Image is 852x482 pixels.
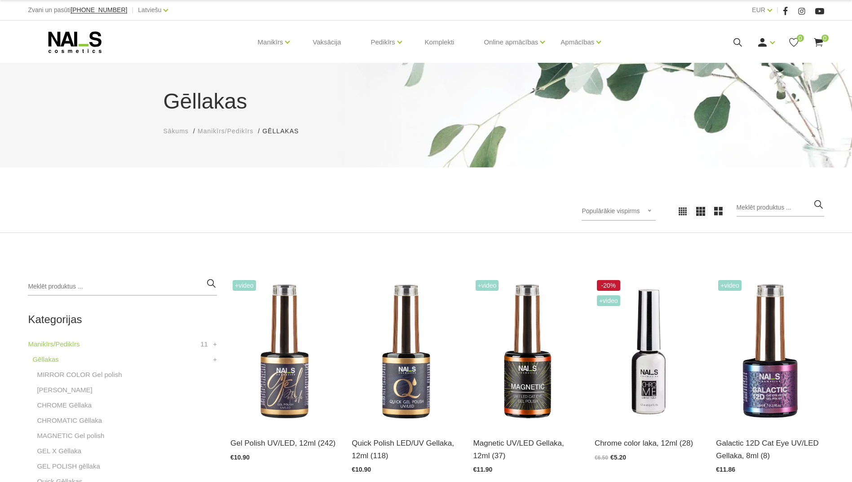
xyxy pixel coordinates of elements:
a: Sākums [163,127,189,136]
a: Quick Polish LED/UV Gellaka, 12ml (118) [352,437,459,461]
span: €5.20 [610,454,626,461]
a: + [213,354,217,365]
a: GEL POLISH gēllaka [37,461,100,472]
img: Ilgnoturīga, intensīvi pigmentēta gellaka. Viegli klājas, lieliski žūst, nesaraujas, neatkāpjas n... [230,278,338,426]
a: MAGNETIC Gel polish [37,430,104,441]
span: €10.90 [352,466,371,473]
a: Gēllakas [32,354,58,365]
span: | [132,4,133,16]
span: | [777,4,778,16]
a: CHROME Gēllaka [37,400,92,411]
input: Meklēt produktus ... [737,199,824,217]
span: +Video [233,280,256,291]
span: €10.90 [230,454,250,461]
a: Manikīrs/Pedikīrs [198,127,253,136]
a: Galactic 12D Cat Eye UV/LED Gellaka, 8ml (8) [716,437,824,461]
a: Apmācības [561,24,594,60]
span: +Video [476,280,499,291]
a: Latviešu [138,4,161,15]
a: [PERSON_NAME] [37,385,92,395]
h1: Gēllakas [163,85,689,118]
a: Online apmācības [484,24,538,60]
a: Gel Polish UV/LED, 12ml (242) [230,437,338,449]
div: Zvani un pasūti [28,4,127,16]
span: +Video [597,295,620,306]
a: 0 [813,37,824,48]
img: Daudzdimensionāla magnētiskā gellaka, kas satur smalkas, atstarojošas hroma daļiņas. Ar īpaša mag... [716,278,824,426]
span: 11 [200,339,208,350]
li: Gēllakas [262,127,308,136]
a: [PHONE_NUMBER] [71,7,127,13]
span: -20% [597,280,620,291]
span: Populārākie vispirms [582,207,640,215]
a: Vaksācija [305,21,348,64]
a: 0 [788,37,799,48]
span: 0 [821,35,829,42]
span: Manikīrs/Pedikīrs [198,127,253,135]
a: Pedikīrs [371,24,395,60]
h2: Kategorijas [28,314,217,325]
a: Komplekti [418,21,462,64]
span: €6.50 [595,455,608,461]
a: Magnetic UV/LED Gellaka, 12ml (37) [473,437,581,461]
span: Sākums [163,127,189,135]
a: GEL X Gēllaka [37,446,81,456]
span: +Video [718,280,742,291]
a: EUR [752,4,765,15]
span: €11.90 [473,466,493,473]
span: 0 [797,35,804,42]
input: Meklēt produktus ... [28,278,217,296]
span: €11.86 [716,466,735,473]
img: Ātri, ērti un vienkārši!Intensīvi pigmentēta gellaka, kas perfekti klājas arī vienā slānī, tādā v... [352,278,459,426]
span: [PHONE_NUMBER] [71,6,127,13]
a: Chrome color laka, 12ml (28) [595,437,702,449]
img: Ilgnoturīga gellaka, kas sastāv no metāla mikrodaļiņām, kuras īpaša magnēta ietekmē var pārvērst ... [473,278,581,426]
img: Paredzēta hromēta jeb spoguļspīduma efekta veidošanai uz pilnas naga plātnes vai atsevišķiem diza... [595,278,702,426]
a: MIRROR COLOR Gel polish [37,369,122,380]
a: Manikīrs/Pedikīrs [28,339,79,350]
a: + [213,339,217,350]
a: Manikīrs [258,24,283,60]
a: CHROMATIC Gēllaka [37,415,102,426]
